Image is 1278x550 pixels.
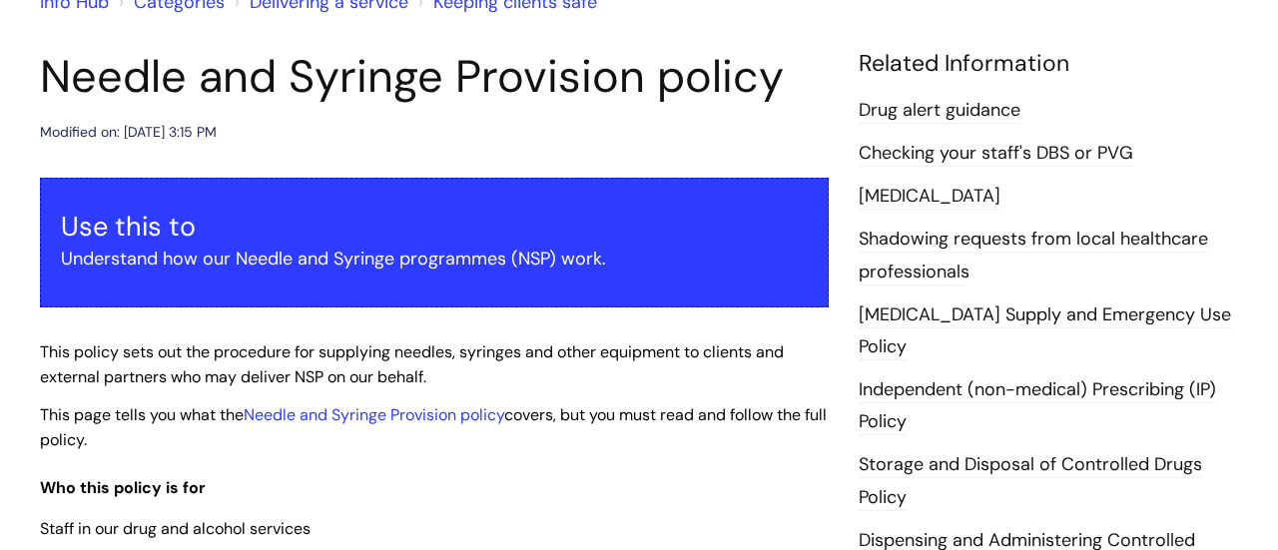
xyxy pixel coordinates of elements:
a: Shadowing requests from local healthcare professionals [859,227,1208,284]
a: [MEDICAL_DATA] [859,184,1000,210]
span: Staff in our drug and alcohol services [40,518,311,539]
h4: Related Information [859,50,1238,78]
span: Who this policy is for [40,477,206,498]
a: Needle and Syringe Provision policy [244,404,504,425]
a: Independent (non-medical) Prescribing (IP) Policy [859,377,1216,435]
a: Drug alert guidance [859,98,1020,124]
p: Understand how our Needle and Syringe programmes (NSP) work. [61,243,808,275]
div: Modified on: [DATE] 3:15 PM [40,120,217,145]
a: Storage and Disposal of Controlled Drugs Policy [859,452,1202,510]
span: This page tells you what the covers, but you must read and follow the full policy. [40,404,827,450]
span: This policy sets out the procedure for supplying needles, syringes and other equipment to clients... [40,341,784,387]
h1: Needle and Syringe Provision policy [40,50,829,104]
a: Checking your staff's DBS or PVG [859,141,1133,167]
h3: Use this to [61,211,808,243]
a: [MEDICAL_DATA] Supply and Emergency Use Policy [859,302,1231,360]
